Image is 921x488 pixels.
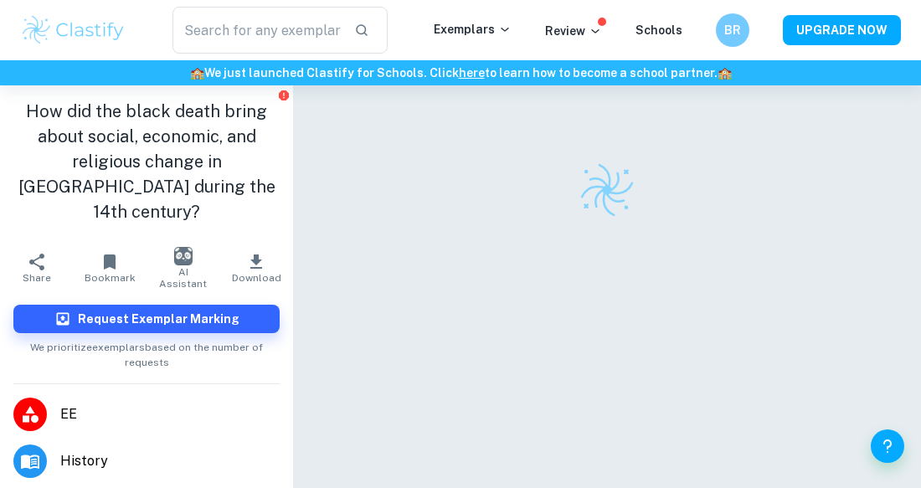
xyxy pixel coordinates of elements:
[85,272,136,284] span: Bookmark
[13,99,280,224] h1: How did the black death bring about social, economic, and religious change in [GEOGRAPHIC_DATA] d...
[545,22,602,40] p: Review
[459,66,485,80] a: here
[434,20,512,39] p: Exemplars
[174,247,193,265] img: AI Assistant
[147,244,220,291] button: AI Assistant
[157,266,210,290] span: AI Assistant
[172,7,341,54] input: Search for any exemplars...
[232,272,281,284] span: Download
[871,429,904,463] button: Help and Feedback
[23,272,51,284] span: Share
[220,244,294,291] button: Download
[723,21,743,39] h6: BR
[635,23,682,37] a: Schools
[277,89,290,101] button: Report issue
[13,305,280,333] button: Request Exemplar Marking
[60,451,280,471] span: History
[78,310,239,328] h6: Request Exemplar Marking
[783,15,901,45] button: UPGRADE NOW
[578,161,636,219] img: Clastify logo
[716,13,749,47] button: BR
[74,244,147,291] button: Bookmark
[718,66,732,80] span: 🏫
[190,66,204,80] span: 🏫
[60,404,280,424] span: EE
[20,13,126,47] img: Clastify logo
[13,333,280,370] span: We prioritize exemplars based on the number of requests
[3,64,918,82] h6: We just launched Clastify for Schools. Click to learn how to become a school partner.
